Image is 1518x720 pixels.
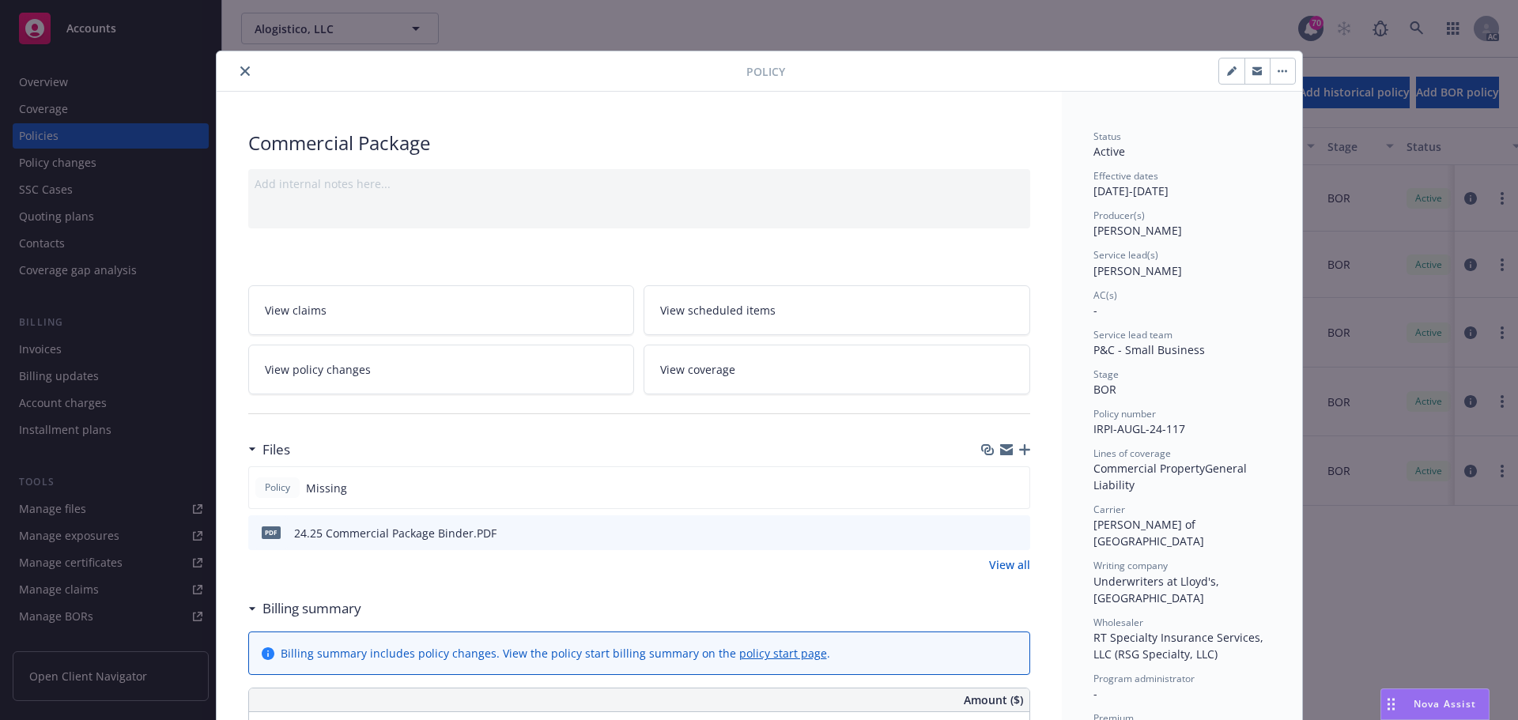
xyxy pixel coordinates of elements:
[281,645,830,662] div: Billing summary includes policy changes. View the policy start billing summary on the .
[1093,169,1271,199] div: [DATE] - [DATE]
[746,63,785,80] span: Policy
[1093,288,1117,302] span: AC(s)
[248,285,635,335] a: View claims
[262,439,290,460] h3: Files
[1380,688,1490,720] button: Nova Assist
[294,525,497,541] div: 24.25 Commercial Package Binder.PDF
[1093,672,1195,685] span: Program administrator
[1093,342,1205,357] span: P&C - Small Business
[236,62,255,81] button: close
[1093,368,1119,381] span: Stage
[1093,130,1121,143] span: Status
[248,130,1030,156] div: Commercial Package
[1093,447,1171,460] span: Lines of coverage
[1093,169,1158,183] span: Effective dates
[1093,461,1205,476] span: Commercial Property
[1093,144,1125,159] span: Active
[1093,209,1145,222] span: Producer(s)
[262,481,293,495] span: Policy
[255,175,1024,192] div: Add internal notes here...
[1093,461,1250,492] span: General Liability
[1093,421,1185,436] span: IRPI-AUGL-24-117
[1093,559,1168,572] span: Writing company
[660,361,735,378] span: View coverage
[660,302,776,319] span: View scheduled items
[262,598,361,619] h3: Billing summary
[1093,328,1172,341] span: Service lead team
[644,345,1030,394] a: View coverage
[739,646,827,661] a: policy start page
[984,525,997,541] button: download file
[1093,574,1222,605] span: Underwriters at Lloyd's, [GEOGRAPHIC_DATA]
[262,526,281,538] span: PDF
[248,345,635,394] a: View policy changes
[1381,689,1401,719] div: Drag to move
[644,285,1030,335] a: View scheduled items
[1093,503,1125,516] span: Carrier
[989,556,1030,573] a: View all
[1093,248,1158,262] span: Service lead(s)
[964,692,1023,708] span: Amount ($)
[1414,697,1476,711] span: Nova Assist
[1010,525,1024,541] button: preview file
[1093,630,1267,662] span: RT Specialty Insurance Services, LLC (RSG Specialty, LLC)
[1093,616,1143,629] span: Wholesaler
[1093,223,1182,238] span: [PERSON_NAME]
[306,480,347,496] span: Missing
[248,439,290,460] div: Files
[1093,382,1116,397] span: BOR
[1093,303,1097,318] span: -
[1093,263,1182,278] span: [PERSON_NAME]
[1093,517,1204,548] span: [PERSON_NAME] of [GEOGRAPHIC_DATA]
[265,302,327,319] span: View claims
[248,598,361,619] div: Billing summary
[1093,407,1156,420] span: Policy number
[265,361,371,378] span: View policy changes
[1093,686,1097,701] span: -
